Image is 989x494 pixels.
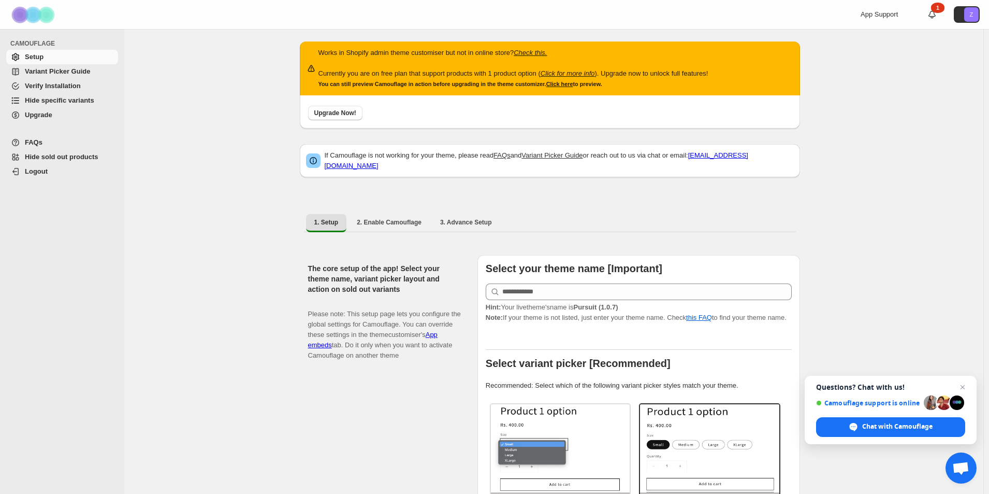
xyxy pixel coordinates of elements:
button: Avatar with initials Z [954,6,980,23]
span: 1. Setup [314,218,339,227]
div: Open chat [946,453,977,484]
strong: Hint: [486,303,501,311]
div: Chat with Camouflage [816,417,965,437]
p: Recommended: Select which of the following variant picker styles match your theme. [486,380,792,391]
span: Questions? Chat with us! [816,383,965,391]
button: Upgrade Now! [308,106,362,120]
span: FAQs [25,138,42,146]
p: If your theme is not listed, just enter your theme name. Check to find your theme name. [486,302,792,323]
b: Select variant picker [Recommended] [486,358,671,369]
a: Click for more info [541,69,595,77]
strong: Note: [486,314,503,321]
span: App Support [861,10,898,18]
a: Variant Picker Guide [6,64,118,79]
p: If Camouflage is not working for your theme, please read and or reach out to us via chat or email: [325,150,794,171]
span: Hide sold out products [25,153,98,161]
a: Hide specific variants [6,93,118,108]
a: Hide sold out products [6,150,118,164]
strong: Pursuit (1.0.7) [573,303,618,311]
img: Select / Dropdowns [491,404,630,492]
span: Your live theme's name is [486,303,618,311]
span: Upgrade [25,111,52,119]
a: Upgrade [6,108,118,122]
img: Camouflage [8,1,60,29]
span: Upgrade Now! [314,109,356,117]
div: 1 [931,3,944,13]
p: Works in Shopify admin theme customiser but not in online store? [318,48,708,58]
span: Logout [25,167,48,175]
a: Logout [6,164,118,179]
span: Close chat [956,381,969,393]
small: You can still preview Camouflage in action before upgrading in the theme customizer. to preview. [318,81,602,87]
span: Setup [25,53,43,61]
span: Chat with Camouflage [862,422,933,431]
a: Variant Picker Guide [521,151,583,159]
b: Select your theme name [Important] [486,263,662,274]
p: Please note: This setup page lets you configure the global settings for Camouflage. You can overr... [308,299,461,361]
a: Setup [6,50,118,64]
h2: The core setup of the app! Select your theme name, variant picker layout and action on sold out v... [308,263,461,294]
span: 2. Enable Camouflage [357,218,421,227]
span: Camouflage support is online [816,399,920,407]
a: 1 [927,9,937,20]
span: Verify Installation [25,82,81,90]
a: FAQs [6,135,118,150]
a: Verify Installation [6,79,118,93]
a: FAQs [493,151,511,159]
span: Avatar with initials Z [964,7,979,22]
span: Variant Picker Guide [25,67,90,75]
a: this FAQ [686,314,712,321]
a: Check this. [514,49,547,57]
span: CAMOUFLAGE [10,39,119,48]
span: 3. Advance Setup [440,218,492,227]
a: Click here [546,81,573,87]
img: Buttons / Swatches [640,404,779,492]
p: Currently you are on free plan that support products with 1 product option ( ). Upgrade now to un... [318,68,708,79]
span: Hide specific variants [25,96,94,104]
text: Z [970,11,973,18]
